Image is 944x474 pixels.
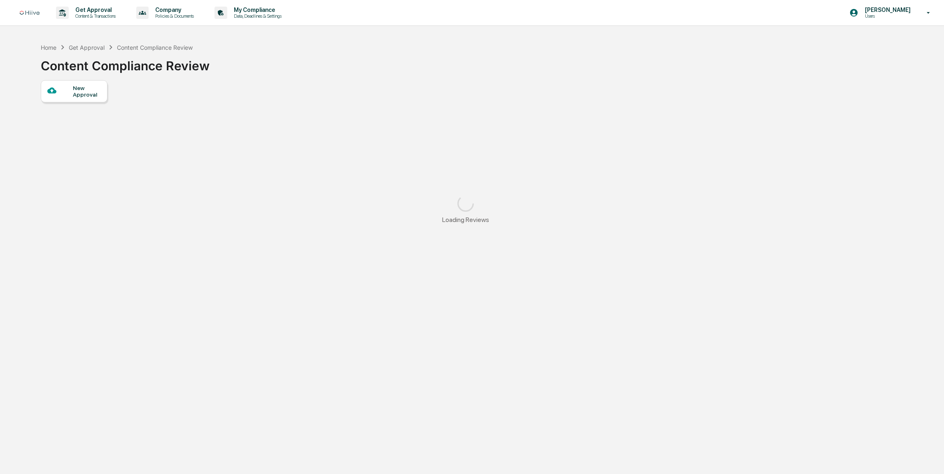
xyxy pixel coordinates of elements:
p: My Compliance [227,7,286,13]
p: Policies & Documents [149,13,198,19]
div: Home [41,44,56,51]
p: Data, Deadlines & Settings [227,13,286,19]
p: Company [149,7,198,13]
p: [PERSON_NAME] [858,7,915,13]
div: Content Compliance Review [117,44,193,51]
p: Content & Transactions [69,13,120,19]
div: Content Compliance Review [41,52,210,73]
div: Loading Reviews [442,216,489,224]
p: Users [858,13,915,19]
div: New Approval [73,85,100,98]
div: Get Approval [69,44,105,51]
img: logo [20,11,40,15]
p: Get Approval [69,7,120,13]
